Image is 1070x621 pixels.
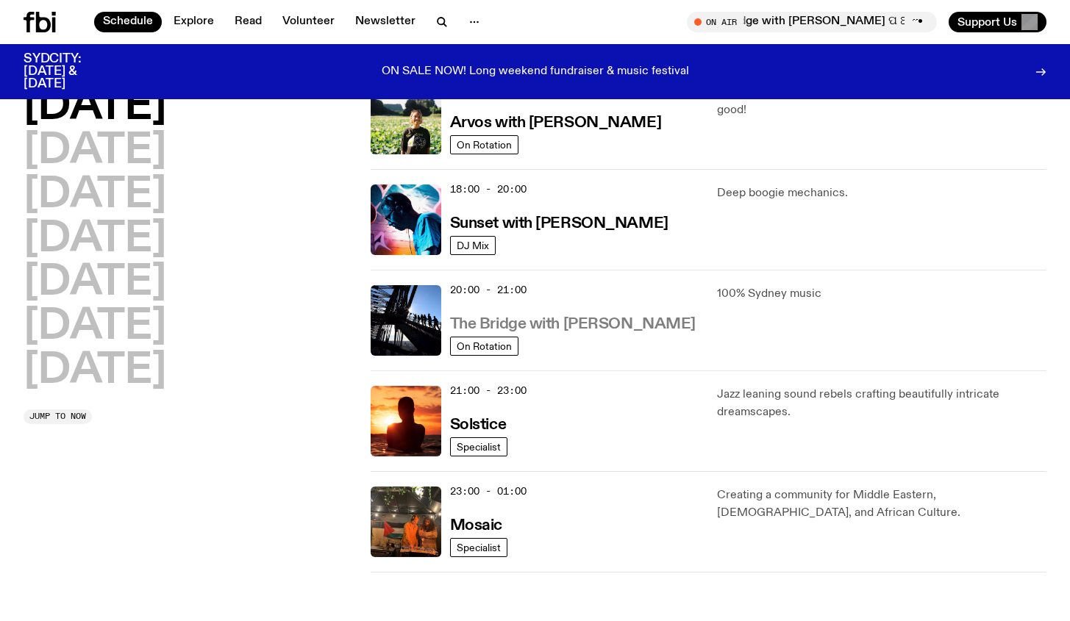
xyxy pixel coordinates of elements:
[957,15,1017,29] span: Support Us
[717,487,1046,522] p: Creating a community for Middle Eastern, [DEMOGRAPHIC_DATA], and African Culture.
[24,409,92,424] button: Jump to now
[949,12,1046,32] button: Support Us
[450,515,502,534] a: Mosaic
[24,131,166,172] button: [DATE]
[450,518,502,534] h3: Mosaic
[371,386,441,456] img: A girl standing in the ocean as waist level, staring into the rise of the sun.
[450,317,696,332] h3: The Bridge with [PERSON_NAME]
[450,538,507,557] a: Specialist
[457,340,512,351] span: On Rotation
[24,175,166,216] button: [DATE]
[450,337,518,356] a: On Rotation
[24,351,166,392] button: [DATE]
[450,417,506,433] h3: Solstice
[371,84,441,154] img: Bri is smiling and wearing a black t-shirt. She is standing in front of a lush, green field. Ther...
[717,184,1046,202] p: Deep boogie mechanics.
[24,219,166,260] button: [DATE]
[24,53,118,90] h3: SYDCITY: [DATE] & [DATE]
[29,412,86,420] span: Jump to now
[450,216,668,231] h3: Sunset with [PERSON_NAME]
[450,283,527,297] span: 20:00 - 21:00
[371,184,441,255] img: Simon Caldwell stands side on, looking downwards. He has headphones on. Behind him is a brightly ...
[717,84,1046,119] p: music that's sometimes dreamy, sometimes fast, but always good!
[717,386,1046,421] p: Jazz leaning sound rebels crafting beautifully intricate dreamscapes.
[371,285,441,356] img: People climb Sydney's Harbour Bridge
[382,65,689,79] p: ON SALE NOW! Long weekend fundraiser & music festival
[450,135,518,154] a: On Rotation
[165,12,223,32] a: Explore
[450,182,527,196] span: 18:00 - 20:00
[450,112,661,131] a: Arvos with [PERSON_NAME]
[687,12,937,32] button: On AirThe Bridge with [PERSON_NAME] ପ꒰ ˶• ༝ •˶꒱ଓ Interview w/[PERSON_NAME]
[450,384,527,398] span: 21:00 - 23:00
[450,213,668,231] a: Sunset with [PERSON_NAME]
[457,542,501,553] span: Specialist
[450,484,527,498] span: 23:00 - 01:00
[450,115,661,131] h3: Arvos with [PERSON_NAME]
[450,236,496,255] a: DJ Mix
[450,437,507,456] a: Specialist
[457,240,489,251] span: DJ Mix
[450,314,696,332] a: The Bridge with [PERSON_NAME]
[24,306,166,348] button: [DATE]
[371,487,441,557] img: Tommy and Jono Playing at a fundraiser for Palestine
[24,87,166,128] button: [DATE]
[457,139,512,150] span: On Rotation
[24,262,166,304] button: [DATE]
[717,285,1046,303] p: 100% Sydney music
[457,441,501,452] span: Specialist
[450,414,506,433] a: Solstice
[226,12,271,32] a: Read
[274,12,343,32] a: Volunteer
[94,12,162,32] a: Schedule
[346,12,424,32] a: Newsletter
